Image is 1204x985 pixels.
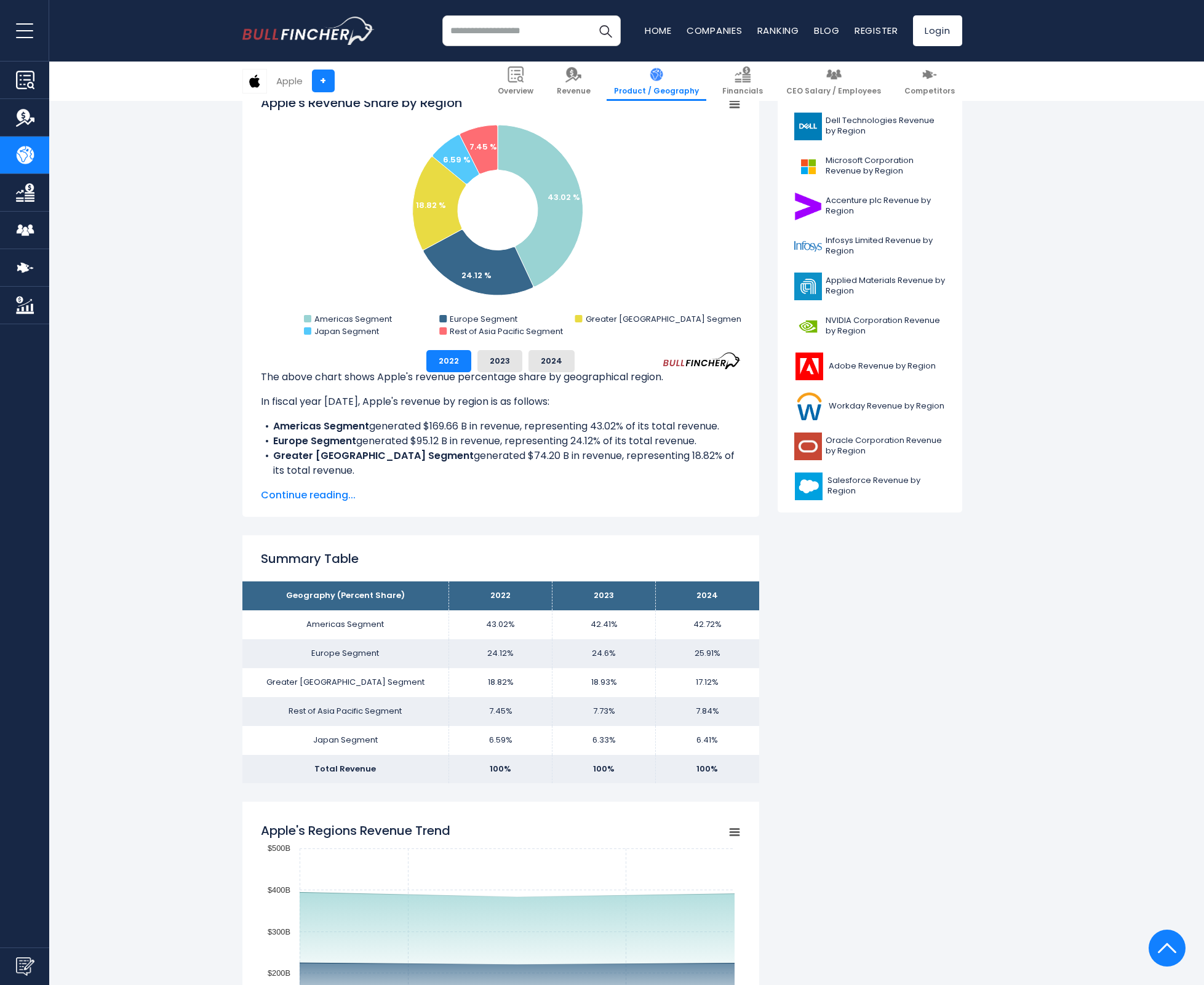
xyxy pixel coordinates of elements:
[779,62,888,101] a: CEO Salary / Employees
[261,449,741,478] li: generated $74.20 B in revenue, representing 18.82% of its total revenue.
[242,726,449,755] td: Japan Segment
[242,639,449,668] td: Europe Segment
[794,113,822,140] img: DELL logo
[416,199,446,211] text: 18.82 %
[757,24,799,37] a: Ranking
[449,639,552,668] td: 24.12%
[787,469,953,503] a: Salesforce Revenue by Region
[267,968,290,978] text: $200B
[469,141,497,153] text: 7.45 %
[897,62,962,101] a: Competitors
[590,15,621,46] button: Search
[450,313,517,325] text: Europe Segment
[794,233,822,260] img: INFY logo
[826,156,946,177] span: Microsoft Corporation Revenue by Region
[267,927,290,936] text: $300B
[656,581,759,610] th: 2024
[449,726,552,755] td: 6.59%
[794,393,825,420] img: WDAY logo
[552,668,656,697] td: 18.93%
[829,401,944,412] span: Workday Revenue by Region
[498,86,533,96] span: Overview
[607,62,706,101] a: Product / Geography
[276,74,303,88] div: Apple
[829,361,936,372] span: Adobe Revenue by Region
[787,110,953,143] a: Dell Technologies Revenue by Region
[312,70,335,92] a: +
[261,488,741,503] span: Continue reading...
[267,843,290,853] text: $500B
[794,473,824,500] img: CRM logo
[557,86,591,96] span: Revenue
[242,581,449,610] th: Geography (Percent Share)
[794,353,825,380] img: ADBE logo
[461,269,492,281] text: 24.12 %
[787,229,953,263] a: Infosys Limited Revenue by Region
[449,755,552,784] td: 100%
[787,269,953,303] a: Applied Materials Revenue by Region
[715,62,770,101] a: Financials
[787,189,953,223] a: Accenture plc Revenue by Region
[614,86,699,96] span: Product / Geography
[449,610,552,639] td: 43.02%
[314,325,379,337] text: Japan Segment
[552,581,656,610] th: 2023
[261,434,741,449] li: generated $95.12 B in revenue, representing 24.12% of its total revenue.
[794,433,822,460] img: ORCL logo
[261,419,741,434] li: generated $169.66 B in revenue, representing 43.02% of its total revenue.
[273,434,356,448] b: Europe Segment
[242,17,375,45] img: bullfincher logo
[261,394,741,409] p: In fiscal year [DATE], Apple's revenue by region is as follows:
[242,697,449,726] td: Rest of Asia Pacific Segment
[794,193,822,220] img: ACN logo
[656,668,759,697] td: 17.12%
[449,668,552,697] td: 18.82%
[787,429,953,463] a: Oracle Corporation Revenue by Region
[787,349,953,383] a: Adobe Revenue by Region
[656,726,759,755] td: 6.41%
[426,350,471,372] button: 2022
[552,726,656,755] td: 6.33%
[826,436,946,457] span: Oracle Corporation Revenue by Region
[787,309,953,343] a: NVIDIA Corporation Revenue by Region
[814,24,840,37] a: Blog
[267,885,290,895] text: $400B
[904,86,955,96] span: Competitors
[722,86,763,96] span: Financials
[656,755,759,784] td: 100%
[552,639,656,668] td: 24.6%
[273,449,474,463] b: Greater [GEOGRAPHIC_DATA] Segment
[314,313,392,325] text: Americas Segment
[826,276,946,297] span: Applied Materials Revenue by Region
[656,697,759,726] td: 7.84%
[687,24,743,37] a: Companies
[449,697,552,726] td: 7.45%
[261,478,741,493] li: generated $25.98 B in revenue, representing 6.59% of its total revenue.
[549,62,598,101] a: Revenue
[548,191,580,203] text: 43.02 %
[261,822,450,839] tspan: Apple's Regions Revenue Trend
[826,316,946,337] span: NVIDIA Corporation Revenue by Region
[826,196,946,217] span: Accenture plc Revenue by Region
[443,154,471,165] text: 6.59 %
[794,273,822,300] img: AMAT logo
[656,639,759,668] td: 25.91%
[552,610,656,639] td: 42.41%
[242,668,449,697] td: Greater [GEOGRAPHIC_DATA] Segment
[261,370,741,385] p: The above chart shows Apple's revenue percentage share by geographical region.
[913,15,962,46] a: Login
[261,94,462,111] tspan: Apple's Revenue Share by Region
[794,153,822,180] img: MSFT logo
[656,610,759,639] td: 42.72%
[490,62,541,101] a: Overview
[552,755,656,784] td: 100%
[552,697,656,726] td: 7.73%
[261,549,741,568] h2: Summary Table
[261,94,741,340] svg: Apple's Revenue Share by Region
[855,24,898,37] a: Register
[261,360,741,581] div: The for Apple is the Americas Segment, which represents 43.02% of its total revenue. The for Appl...
[242,755,449,784] td: Total Revenue
[242,610,449,639] td: Americas Segment
[645,24,672,37] a: Home
[528,350,575,372] button: 2024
